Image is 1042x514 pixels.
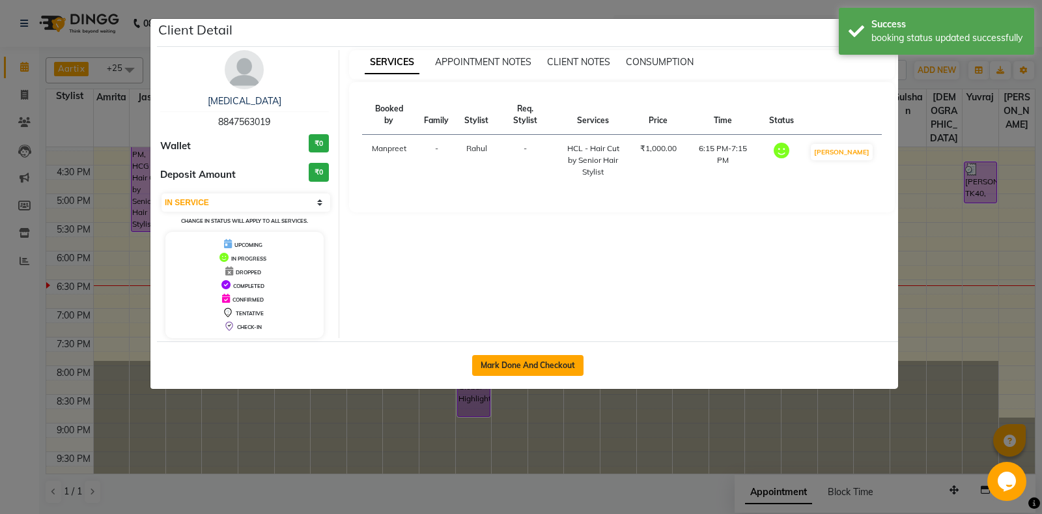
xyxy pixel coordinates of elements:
[684,95,761,135] th: Time
[562,143,625,178] div: HCL - Hair Cut by Senior Hair Stylist
[811,144,873,160] button: [PERSON_NAME]
[225,50,264,89] img: avatar
[236,310,264,317] span: TENTATIVE
[232,296,264,303] span: CONFIRMED
[684,135,761,186] td: 6:15 PM-7:15 PM
[472,355,584,376] button: Mark Done And Checkout
[231,255,266,262] span: IN PROGRESS
[237,324,262,330] span: CHECK-IN
[554,95,632,135] th: Services
[416,95,457,135] th: Family
[496,95,554,135] th: Req. Stylist
[234,242,262,248] span: UPCOMING
[236,269,261,276] span: DROPPED
[626,56,694,68] span: CONSUMPTION
[640,143,677,154] div: ₹1,000.00
[466,143,487,153] span: Rahul
[496,135,554,186] td: -
[233,283,264,289] span: COMPLETED
[457,95,496,135] th: Stylist
[987,462,1029,501] iframe: chat widget
[309,134,329,153] h3: ₹0
[160,139,191,154] span: Wallet
[871,18,1024,31] div: Success
[158,20,232,40] h5: Client Detail
[365,51,419,74] span: SERVICES
[761,95,802,135] th: Status
[160,167,236,182] span: Deposit Amount
[416,135,457,186] td: -
[208,95,281,107] a: [MEDICAL_DATA]
[362,95,417,135] th: Booked by
[435,56,531,68] span: APPOINTMENT NOTES
[547,56,610,68] span: CLIENT NOTES
[632,95,684,135] th: Price
[362,135,417,186] td: Manpreet
[871,31,1024,45] div: booking status updated successfully
[309,163,329,182] h3: ₹0
[181,218,308,224] small: Change in status will apply to all services.
[218,116,270,128] span: 8847563019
